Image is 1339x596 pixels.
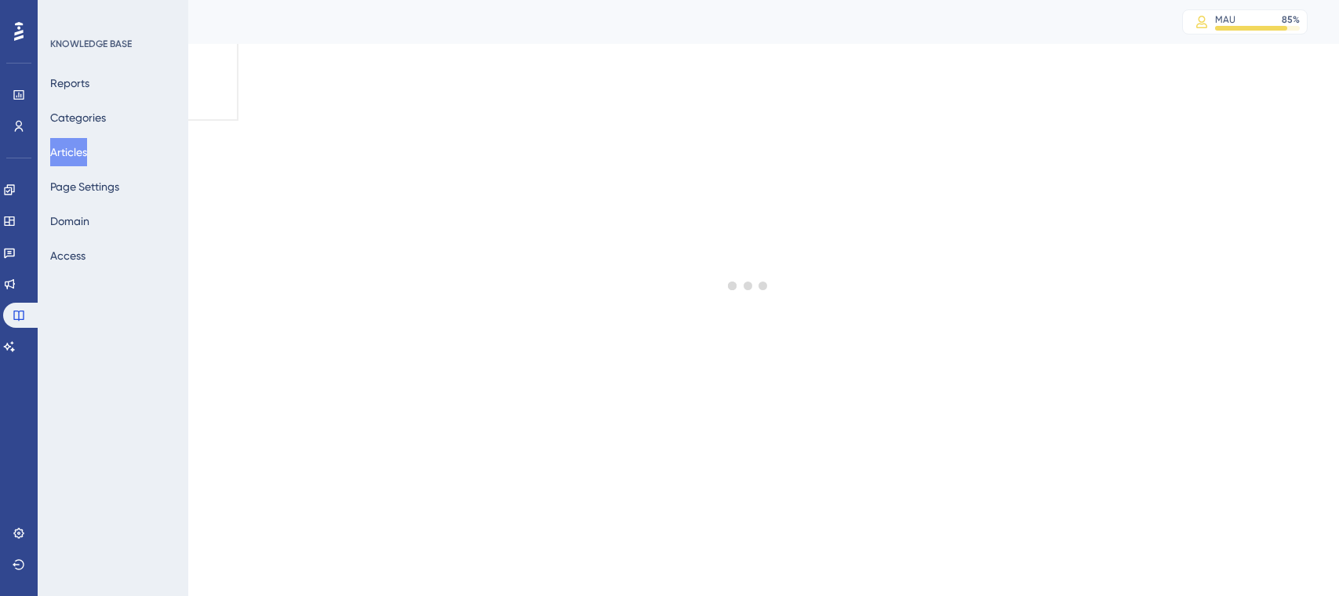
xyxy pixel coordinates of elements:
button: Categories [50,104,106,132]
button: Articles [50,138,87,166]
button: Page Settings [50,173,119,201]
button: Reports [50,69,89,97]
div: KNOWLEDGE BASE [50,38,132,50]
button: Domain [50,207,89,235]
div: MAU [1215,13,1235,26]
div: 85 % [1282,13,1300,26]
button: Access [50,242,86,270]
